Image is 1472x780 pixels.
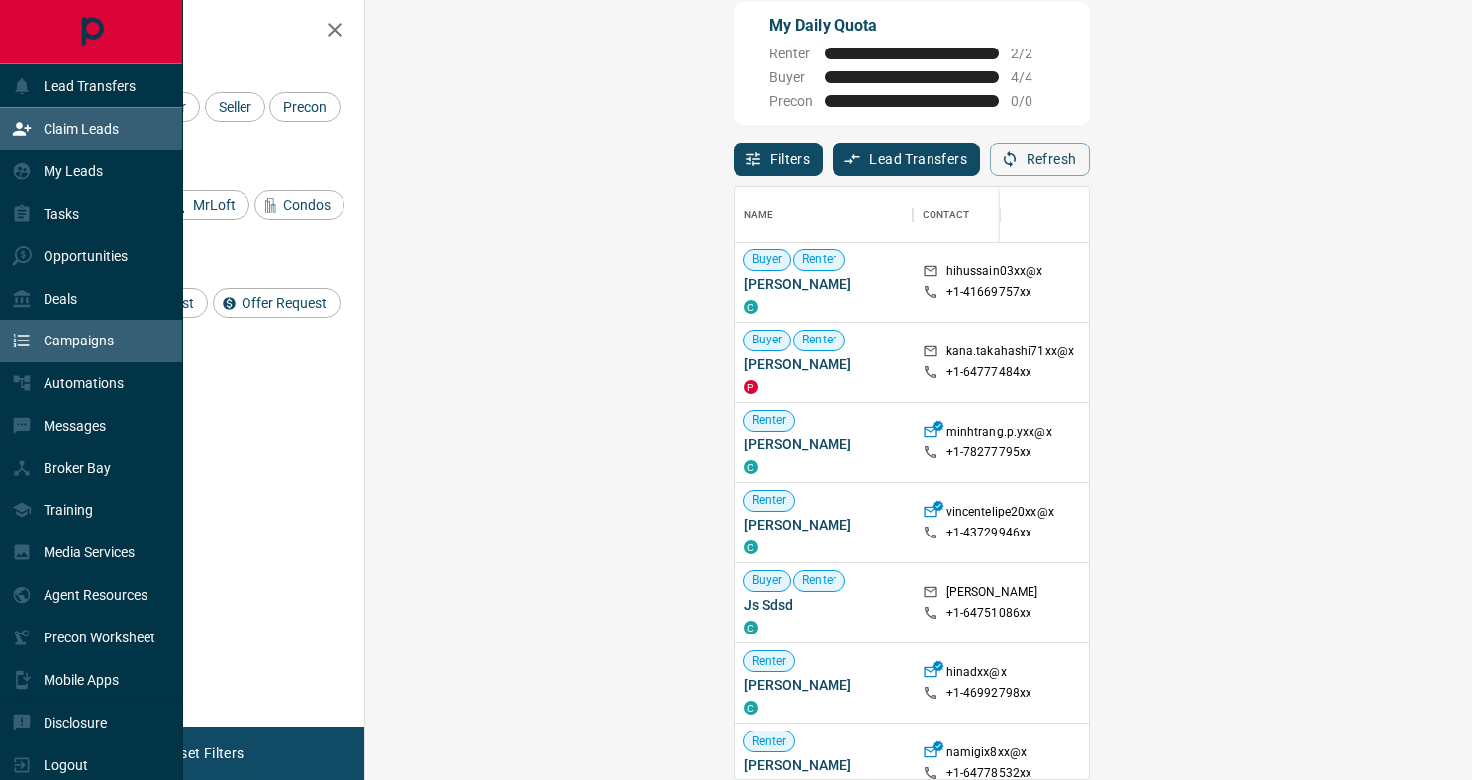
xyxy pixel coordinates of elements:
[744,492,795,509] span: Renter
[186,197,243,213] span: MrLoft
[213,288,341,318] div: Offer Request
[744,332,791,348] span: Buyer
[1011,46,1054,61] span: 2 / 2
[744,733,795,750] span: Renter
[276,99,334,115] span: Precon
[276,197,338,213] span: Condos
[769,93,813,109] span: Precon
[946,284,1032,301] p: +1- 41669757xx
[212,99,258,115] span: Seller
[794,332,844,348] span: Renter
[734,143,824,176] button: Filters
[744,755,903,775] span: [PERSON_NAME]
[946,364,1032,381] p: +1- 64777484xx
[946,263,1043,284] p: hihussain03xx@x
[946,584,1038,605] p: [PERSON_NAME]
[946,504,1054,525] p: vincentelipe20xx@x
[794,572,844,589] span: Renter
[923,187,970,243] div: Contact
[744,653,795,670] span: Renter
[744,354,903,374] span: [PERSON_NAME]
[205,92,265,122] div: Seller
[744,572,791,589] span: Buyer
[946,525,1032,541] p: +1- 43729946xx
[946,444,1032,461] p: +1- 78277795xx
[1011,93,1054,109] span: 0 / 0
[744,460,758,474] div: condos.ca
[744,515,903,535] span: [PERSON_NAME]
[946,343,1075,364] p: kana.takahashi71xx@x
[913,187,1071,243] div: Contact
[63,20,344,44] h2: Filters
[150,736,256,770] button: Reset Filters
[769,69,813,85] span: Buyer
[946,664,1007,685] p: hinadxx@x
[769,46,813,61] span: Renter
[269,92,341,122] div: Precon
[946,605,1032,622] p: +1- 64751086xx
[744,595,903,615] span: Js Sdsd
[744,412,795,429] span: Renter
[744,675,903,695] span: [PERSON_NAME]
[946,685,1032,702] p: +1- 46992798xx
[794,251,844,268] span: Renter
[744,540,758,554] div: condos.ca
[164,190,249,220] div: MrLoft
[946,424,1052,444] p: minhtrang.p.yxx@x
[744,251,791,268] span: Buyer
[744,621,758,634] div: condos.ca
[744,701,758,715] div: condos.ca
[744,274,903,294] span: [PERSON_NAME]
[1011,69,1054,85] span: 4 / 4
[744,300,758,314] div: condos.ca
[254,190,344,220] div: Condos
[769,14,1054,38] p: My Daily Quota
[744,187,774,243] div: Name
[744,435,903,454] span: [PERSON_NAME]
[744,380,758,394] div: property.ca
[235,295,334,311] span: Offer Request
[990,143,1090,176] button: Refresh
[833,143,980,176] button: Lead Transfers
[735,187,913,243] div: Name
[946,744,1028,765] p: namigix8xx@x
